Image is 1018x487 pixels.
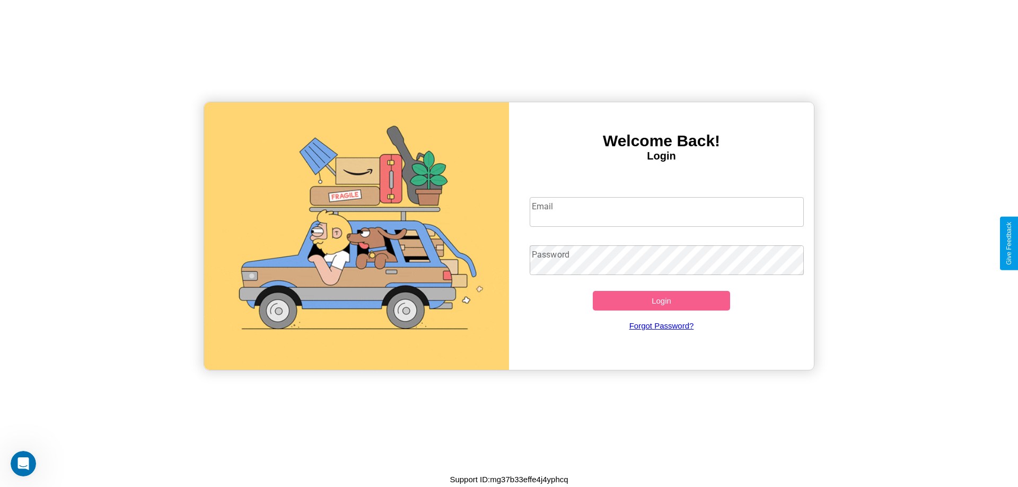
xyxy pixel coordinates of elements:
a: Forgot Password? [524,311,799,341]
h4: Login [509,150,814,162]
h3: Welcome Back! [509,132,814,150]
img: gif [204,102,509,370]
p: Support ID: mg37b33effe4j4yphcq [450,472,568,486]
button: Login [593,291,730,311]
div: Give Feedback [1005,222,1013,265]
iframe: Intercom live chat [11,451,36,476]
